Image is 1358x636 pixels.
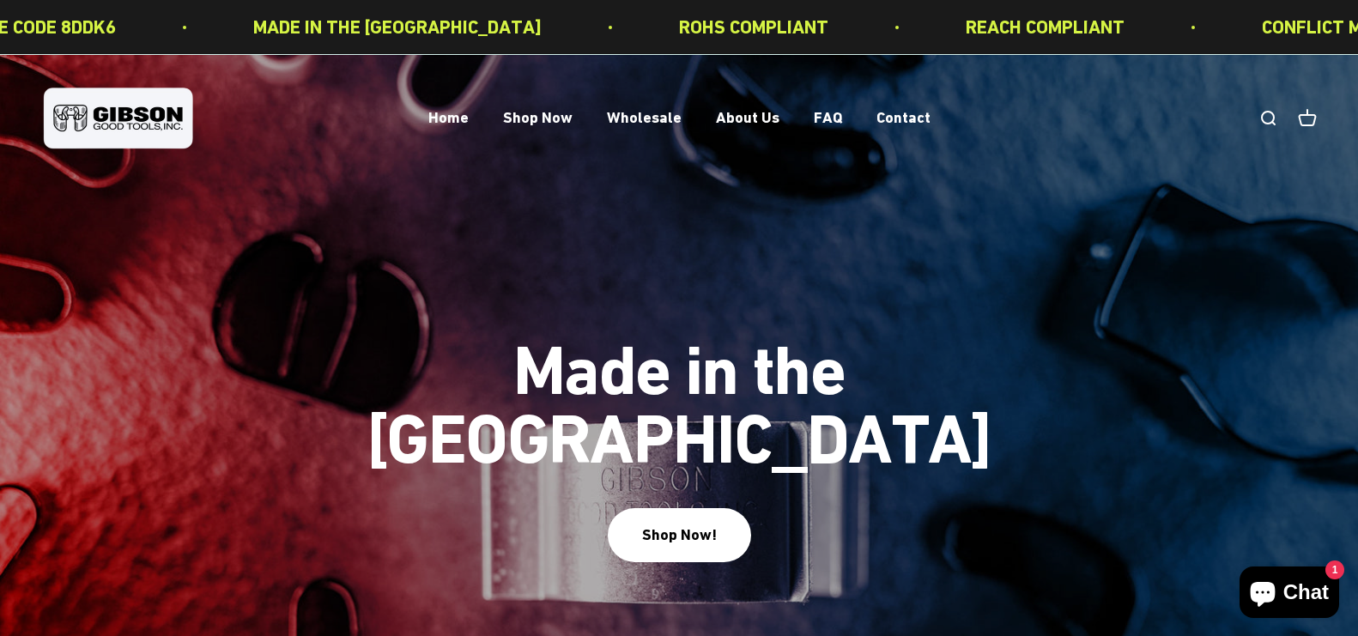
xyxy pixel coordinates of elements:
div: Shop Now! [642,523,717,548]
a: Shop Now [503,109,573,127]
a: FAQ [814,109,842,127]
a: Contact [876,109,931,127]
inbox-online-store-chat: Shopify online store chat [1234,566,1344,622]
a: Home [428,109,469,127]
p: REACH COMPLIANT [952,12,1111,42]
split-lines: Made in the [GEOGRAPHIC_DATA] [344,399,1014,479]
a: Wholesale [607,109,682,127]
button: Shop Now! [608,508,751,562]
p: ROHS COMPLIANT [665,12,815,42]
p: MADE IN THE [GEOGRAPHIC_DATA] [239,12,528,42]
a: About Us [716,109,779,127]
